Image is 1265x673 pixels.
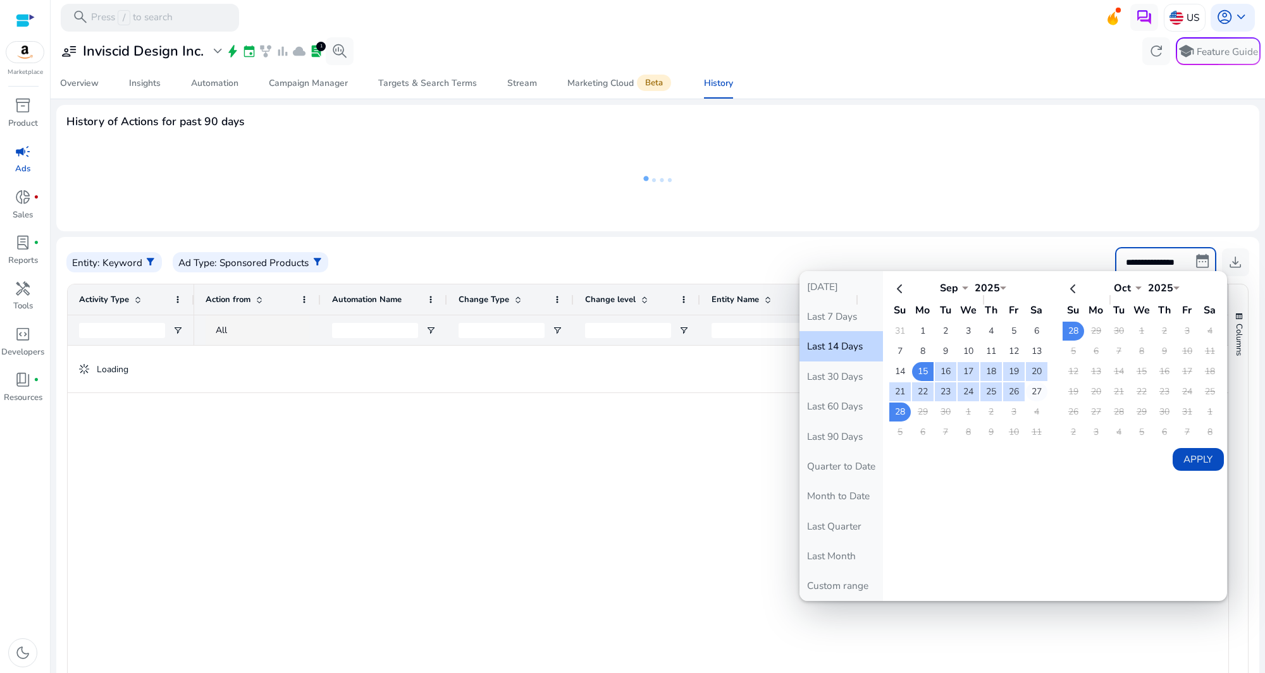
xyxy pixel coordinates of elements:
div: Sep [930,281,968,295]
span: school [1178,43,1194,59]
span: Columns [1233,324,1245,356]
button: Open Filter Menu [552,325,562,336]
button: Last 90 Days [799,421,883,451]
span: search_insights [331,43,348,59]
span: Entity Name [712,294,759,305]
span: search [72,9,89,25]
input: Entity Name Filter Input [712,323,829,338]
h4: History of Actions for past 90 days [66,115,245,128]
p: Product [8,118,38,130]
span: cloud [292,44,306,58]
span: event [242,44,256,58]
span: user_attributes [61,43,77,59]
button: Last 60 Days [799,391,883,421]
p: Reports [8,255,38,267]
img: us.svg [1169,11,1183,25]
button: search_insights [326,37,354,65]
span: expand_more [209,43,226,59]
span: Beta [637,75,671,92]
span: filter_alt [145,257,156,268]
p: Resources [4,392,42,404]
div: History [704,79,733,88]
span: code_blocks [15,326,31,343]
div: Targets & Search Terms [378,79,477,88]
span: account_circle [1216,9,1233,25]
input: Activity Type Filter Input [79,323,165,338]
img: amazon.svg [6,42,44,63]
span: refresh [1148,43,1164,59]
span: Change level [585,294,636,305]
span: book_4 [15,372,31,388]
p: Press to search [91,10,173,25]
span: Loading [97,363,128,375]
p: Marketplace [8,68,43,77]
span: bar_chart [276,44,290,58]
span: campaign [15,143,31,160]
button: schoolFeature Guide [1176,37,1261,65]
span: inventory_2 [15,97,31,114]
p: US [1187,6,1199,28]
div: 2025 [1142,281,1180,295]
div: Automation [191,79,238,88]
p: Sales [13,209,33,222]
div: Oct [1104,281,1142,295]
div: Marketing Cloud [567,78,674,89]
span: fiber_manual_record [34,195,39,200]
span: bolt [226,44,240,58]
span: fiber_manual_record [34,240,39,246]
span: filter_alt [312,257,323,268]
button: Last 30 Days [799,361,883,391]
button: Open Filter Menu [426,325,436,336]
input: Change Type Filter Input [459,323,545,338]
button: Quarter to Date [799,451,883,481]
span: fiber_manual_record [34,377,39,383]
button: Custom range [799,571,883,600]
button: Last Month [799,541,883,571]
p: : Keyword [97,255,142,270]
span: Activity Type [79,294,129,305]
p: Ad Type [178,255,214,270]
span: lab_profile [309,44,323,58]
p: Feature Guide [1197,45,1258,59]
button: Month to Date [799,481,883,511]
span: handyman [15,281,31,297]
span: lab_profile [15,234,31,251]
p: Ads [15,163,30,176]
div: Campaign Manager [269,79,348,88]
span: / [118,10,130,25]
span: download [1227,254,1243,270]
button: Last 7 Days [799,301,883,331]
div: Insights [129,79,161,88]
span: family_history [259,44,273,58]
p: Entity [72,255,97,270]
input: Automation Name Filter Input [332,323,418,338]
div: Stream [507,79,537,88]
div: Overview [60,79,99,88]
div: 2025 [968,281,1006,295]
span: Action from [206,294,250,305]
button: [DATE] [799,271,883,301]
span: dark_mode [15,645,31,661]
h3: Inviscid Design Inc. [83,43,204,59]
button: Last Quarter [799,511,883,540]
button: Apply [1173,448,1224,471]
span: Automation Name [332,294,402,305]
button: Open Filter Menu [679,325,689,336]
button: refresh [1142,37,1170,65]
p: Developers [1,346,44,359]
span: donut_small [15,189,31,205]
button: Open Filter Menu [173,325,183,336]
span: Change Type [459,294,509,305]
button: Last 14 Days [799,331,883,361]
span: keyboard_arrow_down [1233,9,1249,25]
p: Tools [13,300,33,313]
span: All [216,324,227,336]
input: Change level Filter Input [585,323,671,338]
button: download [1222,248,1250,276]
p: : Sponsored Products [214,255,309,270]
div: 1 [316,42,326,51]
